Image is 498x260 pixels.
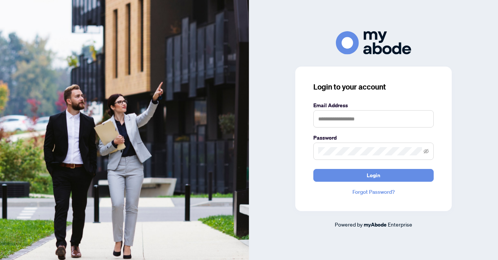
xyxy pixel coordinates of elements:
span: Enterprise [388,221,412,228]
span: Powered by [335,221,363,228]
button: Login [313,169,434,182]
h3: Login to your account [313,82,434,92]
label: Email Address [313,101,434,109]
img: ma-logo [336,31,411,54]
a: Forgot Password? [313,188,434,196]
a: myAbode [364,220,387,229]
label: Password [313,134,434,142]
span: eye-invisible [424,149,429,154]
span: Login [367,169,380,181]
